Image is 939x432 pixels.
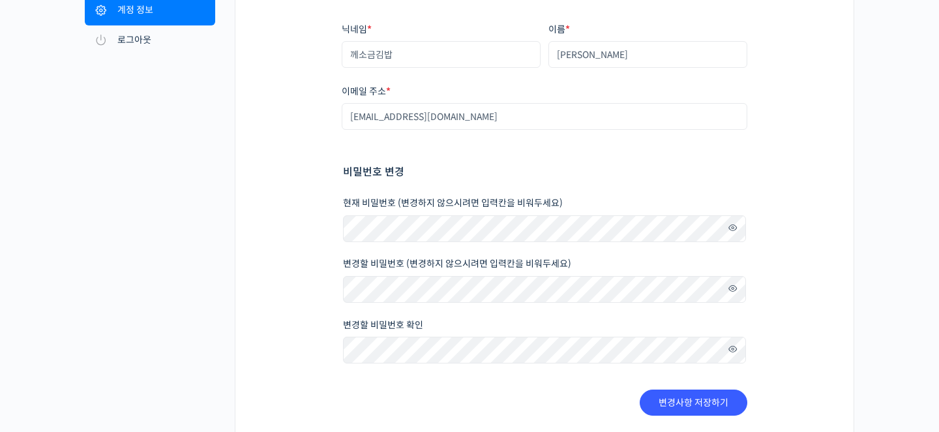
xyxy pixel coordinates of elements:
a: 대화 [86,324,168,356]
a: 로그아웃 [85,25,215,55]
label: 현재 비밀번호 (변경하지 않으시려면 입력칸을 비워두세요) [343,198,746,208]
span: 대화 [119,344,135,354]
a: 설정 [168,324,250,356]
span: 홈 [41,343,49,354]
input: 닉네임 [342,41,541,68]
a: 홈 [4,324,86,356]
span: 설정 [201,343,217,354]
label: 이름 [548,25,747,35]
label: 닉네임 [342,25,541,35]
label: 변경할 비밀번호 (변경하지 않으시려면 입력칸을 비워두세요) [343,259,746,269]
legend: 비밀번호 변경 [343,163,404,181]
input: 이메일 주소 [342,103,747,130]
button: 변경사항 저장하기 [640,390,747,416]
label: 변경할 비밀번호 확인 [343,320,746,330]
label: 이메일 주소 [342,87,747,97]
input: 이름 [548,41,747,68]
